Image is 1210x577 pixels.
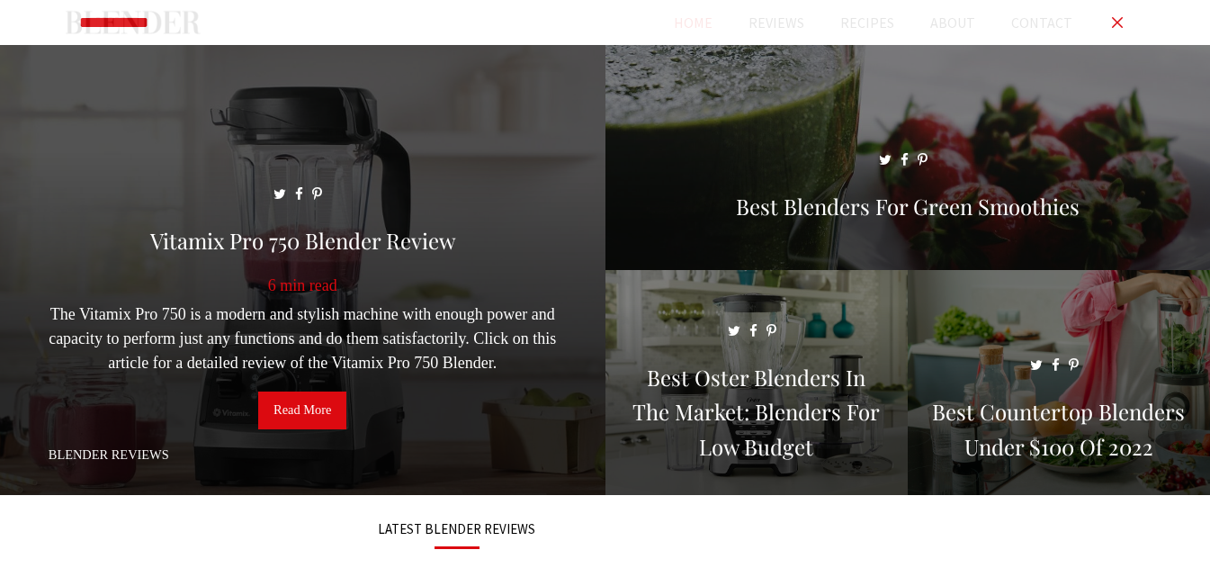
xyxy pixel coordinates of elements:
h3: LATEST BLENDER REVIEWS [88,522,826,536]
a: Blender Reviews [49,447,169,462]
a: Best Oster Blenders in the Market: Blenders for Low Budget [605,473,908,491]
a: Best Countertop Blenders Under $100 of 2022 [908,473,1210,491]
a: Read More [258,392,346,429]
